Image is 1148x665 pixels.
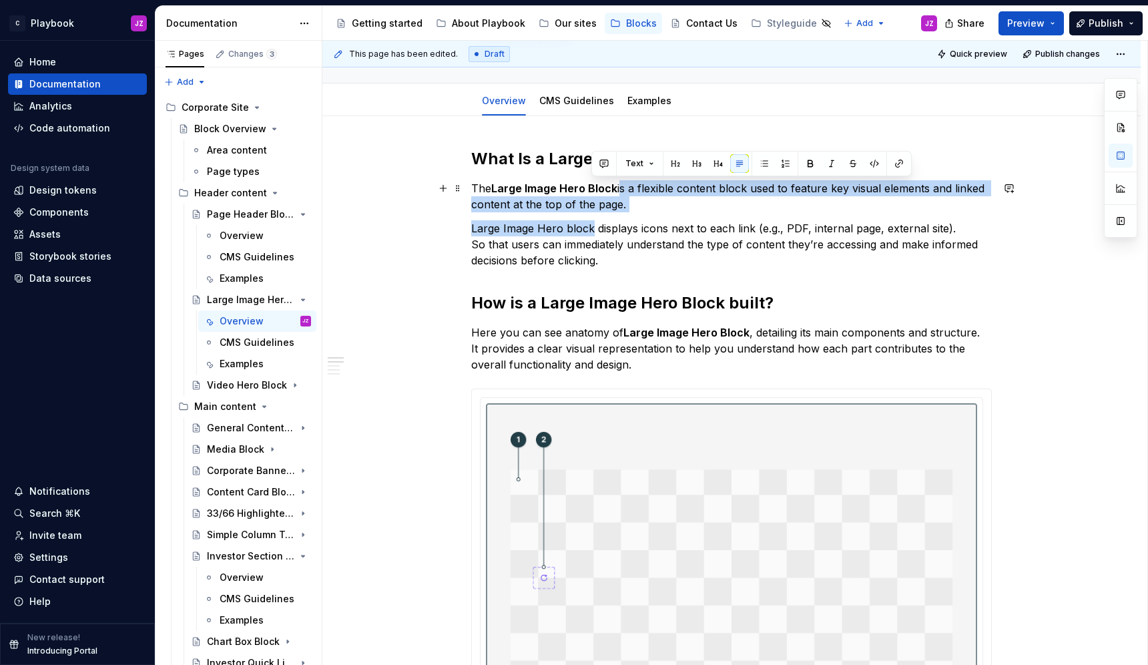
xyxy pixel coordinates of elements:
button: CPlaybookJZ [3,9,152,37]
div: Examples [220,614,264,627]
div: About Playbook [452,17,525,30]
div: Header content [173,182,316,204]
a: Corporate Banner Block [186,460,316,481]
button: Preview [998,11,1064,35]
a: Simple Column Table Block [186,524,316,545]
a: Design tokens [8,180,147,201]
a: Storybook stories [8,246,147,267]
div: Help [29,595,51,608]
a: Examples [627,95,671,106]
div: Video Hero Block [207,379,287,392]
div: JZ [302,314,309,328]
div: Data sources [29,272,91,285]
div: Main content [194,400,256,413]
a: Block Overview [173,118,316,140]
button: Publish changes [1019,45,1106,63]
p: The is a flexible content block used to feature key visual elements and linked content at the top... [471,180,992,212]
a: Styleguide [746,13,837,34]
div: Chart Box Block [207,635,280,648]
div: Overview [220,229,264,242]
div: Contact Us [686,17,738,30]
div: Code automation [29,122,110,135]
a: CMS Guidelines [198,588,316,610]
div: Block Overview [194,122,266,136]
span: Publish changes [1035,49,1100,59]
a: Home [8,51,147,73]
a: Contact Us [665,13,743,34]
div: Design system data [11,163,89,174]
a: Examples [198,268,316,289]
div: Analytics [29,99,72,113]
div: Home [29,55,56,69]
button: Notifications [8,481,147,502]
span: Publish [1089,17,1123,30]
a: Content Card Block [186,481,316,503]
a: Video Hero Block [186,375,316,396]
div: Corporate Banner Block [207,464,295,477]
a: Settings [8,547,147,568]
a: Examples [198,610,316,631]
div: Contact support [29,573,105,586]
div: Overview [477,86,531,114]
div: Page tree [330,10,837,37]
a: Invite team [8,525,147,546]
div: Notifications [29,485,90,498]
div: Header content [194,186,267,200]
a: Assets [8,224,147,245]
a: CMS Guidelines [198,332,316,353]
div: Invite team [29,529,81,542]
div: Styleguide [767,17,817,30]
strong: Large Image Hero Block [491,182,617,195]
div: 33/66 Highlighted Multimedia Block [207,507,295,520]
a: Chart Box Block [186,631,316,652]
a: 33/66 Highlighted Multimedia Block [186,503,316,524]
a: Blocks [605,13,662,34]
a: Page Header Block [186,204,316,225]
a: Data sources [8,268,147,289]
div: Documentation [29,77,101,91]
a: Getting started [330,13,428,34]
div: Examples [220,357,264,371]
div: Main content [173,396,316,417]
a: General Content Block [186,417,316,439]
a: Overview [198,225,316,246]
div: Overview [220,314,264,328]
div: Investor Section Block [207,549,295,563]
div: Changes [228,49,277,59]
div: C [9,15,25,31]
div: Page Header Block [207,208,295,221]
div: Search ⌘K [29,507,80,520]
a: Area content [186,140,316,161]
button: Add [160,73,210,91]
span: Preview [1007,17,1045,30]
div: Area content [207,144,267,157]
a: Documentation [8,73,147,95]
p: New release! [27,632,80,643]
p: Large Image Hero block displays icons next to each link (e.g., PDF, internal page, external site)... [471,220,992,268]
a: Investor Section Block [186,545,316,567]
span: This page has been edited. [349,49,458,59]
a: Page types [186,161,316,182]
a: OverviewJZ [198,310,316,332]
div: Our sites [555,17,597,30]
a: About Playbook [431,13,531,34]
span: Draft [485,49,505,59]
h2: What Is a Large Image Hero Block? [471,148,992,170]
div: JZ [925,18,934,29]
button: Add [840,14,890,33]
div: Corporate Site [160,97,316,118]
div: Settings [29,551,68,564]
div: Corporate Site [182,101,249,114]
div: Assets [29,228,61,241]
a: Components [8,202,147,223]
a: Our sites [533,13,602,34]
span: Quick preview [950,49,1007,59]
a: Overview [198,567,316,588]
div: Media Block [207,443,264,456]
a: Analytics [8,95,147,117]
button: Quick preview [933,45,1013,63]
span: Add [856,18,873,29]
span: Share [957,17,984,30]
button: Share [938,11,993,35]
div: General Content Block [207,421,295,435]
